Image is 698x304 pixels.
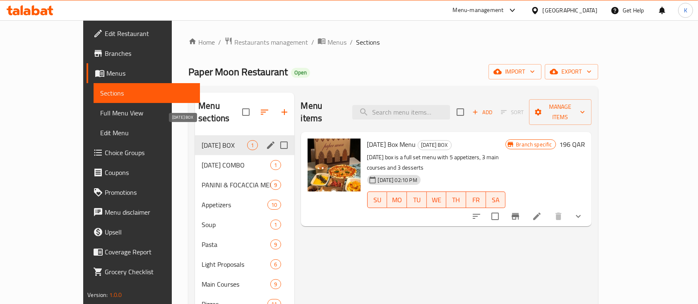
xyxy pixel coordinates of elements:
[234,37,308,47] span: Restaurants management
[390,194,404,206] span: MO
[568,206,588,226] button: show more
[255,102,274,122] span: Sort sections
[202,220,270,230] div: Soup
[87,222,200,242] a: Upsell
[532,211,542,221] a: Edit menu item
[100,88,193,98] span: Sections
[496,106,529,119] span: Select section first
[195,274,294,294] div: Main Courses9
[505,206,525,226] button: Branch-specific-item
[270,259,281,269] div: items
[195,254,294,274] div: Light Proposals6
[105,207,193,217] span: Menu disclaimer
[486,208,504,225] span: Select to update
[105,267,193,277] span: Grocery Checklist
[87,163,200,182] a: Coupons
[327,37,347,47] span: Menus
[489,194,503,206] span: SA
[265,139,277,151] button: edit
[202,140,247,150] span: [DATE] BOX
[202,279,270,289] span: Main Courses
[311,37,314,47] li: /
[270,239,281,249] div: items
[427,191,447,208] button: WE
[202,160,270,170] span: [DATE] COMBO
[198,100,242,124] h2: Menu sections
[195,195,294,215] div: Appetizers10
[549,206,568,226] button: delete
[308,139,361,191] img: Ramadan Box Menu
[202,200,267,210] span: Appetizers
[202,160,270,170] div: RAMADAN COMBO
[271,161,280,169] span: 1
[100,108,193,118] span: Full Menu View
[105,48,193,58] span: Branches
[202,259,270,269] span: Light Proposals
[87,290,108,300] span: Version:
[94,103,200,123] a: Full Menu View
[467,206,486,226] button: sort-choices
[105,247,193,257] span: Coverage Report
[529,99,591,125] button: Manage items
[270,160,281,170] div: items
[352,105,450,120] input: search
[105,227,193,237] span: Upsell
[274,102,294,122] button: Add section
[367,191,388,208] button: SU
[301,100,343,124] h2: Menu items
[543,6,597,15] div: [GEOGRAPHIC_DATA]
[551,67,592,77] span: export
[224,37,308,48] a: Restaurants management
[684,6,687,15] span: K
[430,194,443,206] span: WE
[469,194,483,206] span: FR
[450,194,463,206] span: TH
[270,180,281,190] div: items
[267,200,281,210] div: items
[536,102,585,122] span: Manage items
[271,241,280,249] span: 9
[559,139,585,150] h6: 196 QAR
[87,43,200,63] a: Branches
[87,24,200,43] a: Edit Restaurant
[87,202,200,222] a: Menu disclaimer
[489,64,542,79] button: import
[469,106,496,119] button: Add
[387,191,407,208] button: MO
[202,239,270,249] span: Pasta
[410,194,424,206] span: TU
[271,181,280,189] span: 9
[195,155,294,175] div: [DATE] COMBO1
[106,68,193,78] span: Menus
[188,62,288,81] span: Paper Moon Restaurant
[87,63,200,83] a: Menus
[94,83,200,103] a: Sections
[446,191,466,208] button: TH
[270,279,281,289] div: items
[202,180,270,190] span: PANINI & FOCACCIA MENU
[545,64,598,79] button: export
[318,37,347,48] a: Menus
[218,37,221,47] li: /
[495,67,535,77] span: import
[418,140,451,150] span: [DATE] BOX
[371,194,384,206] span: SU
[195,135,294,155] div: [DATE] BOX1edit
[248,141,257,149] span: 1
[453,5,504,15] div: Menu-management
[486,191,506,208] button: SA
[407,191,427,208] button: TU
[105,29,193,38] span: Edit Restaurant
[466,191,486,208] button: FR
[94,123,200,143] a: Edit Menu
[367,138,416,151] span: [DATE] Box Menu
[356,37,380,47] span: Sections
[271,221,280,229] span: 1
[418,140,452,150] div: RAMADAN BOX
[469,106,496,119] span: Add item
[105,187,193,197] span: Promotions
